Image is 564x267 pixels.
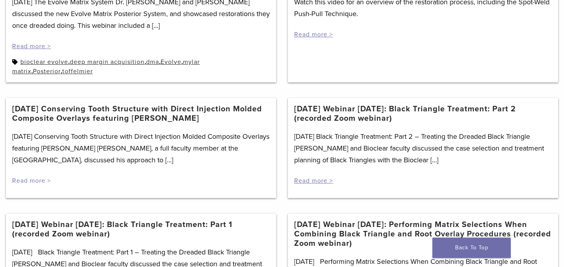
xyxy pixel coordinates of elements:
p: [DATE] Black Triangle Treatment: Part 2 – Treating the Dreaded Black Triangle [PERSON_NAME] and B... [294,131,552,166]
a: bioclear evolve [20,58,68,66]
a: Evolve [161,58,181,66]
a: dma [146,58,159,66]
a: Read more > [12,177,51,185]
a: toffelmier [62,67,93,75]
a: [DATE] Conserving Tooth Structure with Direct Injection Molded Composite Overlays featuring [PERS... [12,104,270,123]
p: [DATE] Conserving Tooth Structure with Direct Injection Molded Composite Overlays featuring [PERS... [12,131,270,166]
a: Read more > [12,42,51,50]
a: deep margin acquisition [70,58,145,66]
a: Posterior [33,67,61,75]
a: [DATE] Webinar [DATE]: Performing Matrix Selections When Combining Black Triangle and Root Overla... [294,220,552,248]
a: Back To Top [432,238,511,258]
div: , , , , , , [12,57,270,76]
a: mylar matrix [12,58,200,75]
a: [DATE] Webinar [DATE]: Black Triangle Treatment: Part 2 (recorded Zoom webinar) [294,104,552,123]
a: Read more > [294,177,333,185]
a: Read more > [294,31,333,38]
a: [DATE] Webinar [DATE]: Black Triangle Treatment: Part 1 (recorded Zoom webinar) [12,220,270,239]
